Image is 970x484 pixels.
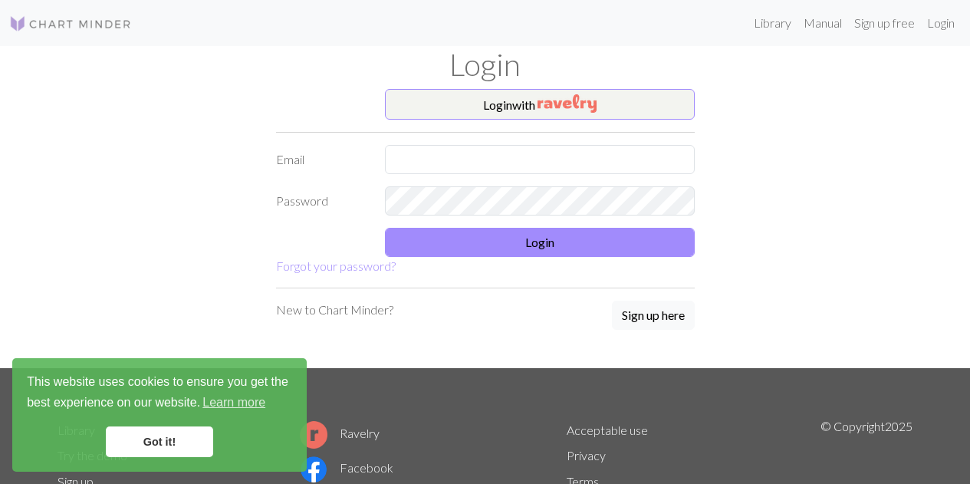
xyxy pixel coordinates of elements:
a: dismiss cookie message [106,426,213,457]
a: Sign up free [848,8,921,38]
a: learn more about cookies [200,391,268,414]
a: Ravelry [300,426,380,440]
a: Acceptable use [567,423,648,437]
p: New to Chart Minder? [276,301,393,319]
button: Sign up here [612,301,695,330]
span: This website uses cookies to ensure you get the best experience on our website. [27,373,292,414]
img: Facebook logo [300,456,327,483]
img: Ravelry logo [300,421,327,449]
button: Login [385,228,695,257]
img: Ravelry [538,94,597,113]
button: Loginwith [385,89,695,120]
label: Email [267,145,376,174]
a: Sign up here [612,301,695,331]
a: Privacy [567,448,606,463]
a: Library [748,8,797,38]
label: Password [267,186,376,216]
h1: Login [48,46,922,83]
a: Login [921,8,961,38]
a: Manual [797,8,848,38]
img: Logo [9,15,132,33]
div: cookieconsent [12,358,307,472]
a: Facebook [300,460,393,475]
a: Forgot your password? [276,258,396,273]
